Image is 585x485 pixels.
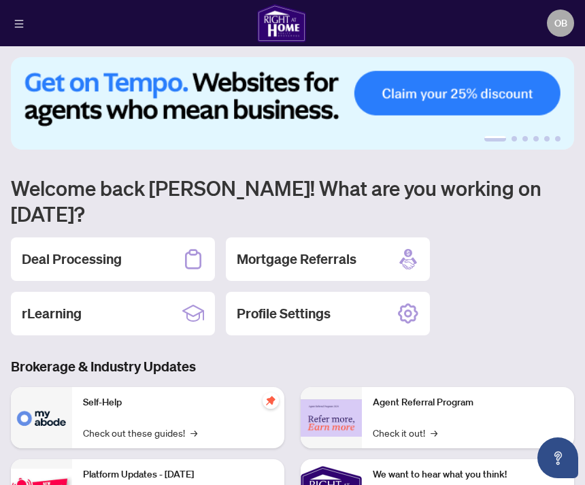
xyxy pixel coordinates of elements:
[373,467,563,482] p: We want to hear what you think!
[11,57,574,150] img: Slide 0
[544,136,550,141] button: 5
[14,19,24,29] span: menu
[22,250,122,269] h2: Deal Processing
[237,250,356,269] h2: Mortgage Referrals
[555,136,561,141] button: 6
[512,136,517,141] button: 2
[554,16,567,31] span: OB
[83,467,273,482] p: Platform Updates - [DATE]
[373,395,563,410] p: Agent Referral Program
[22,304,82,323] h2: rLearning
[263,392,279,409] span: pushpin
[522,136,528,141] button: 3
[373,425,437,440] a: Check it out!→
[257,4,306,42] img: logo
[83,425,197,440] a: Check out these guides!→
[83,395,273,410] p: Self-Help
[11,387,72,448] img: Self-Help
[431,425,437,440] span: →
[11,357,574,376] h3: Brokerage & Industry Updates
[537,437,578,478] button: Open asap
[484,136,506,141] button: 1
[11,175,574,227] h1: Welcome back [PERSON_NAME]! What are you working on [DATE]?
[190,425,197,440] span: →
[237,304,331,323] h2: Profile Settings
[301,399,362,437] img: Agent Referral Program
[533,136,539,141] button: 4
